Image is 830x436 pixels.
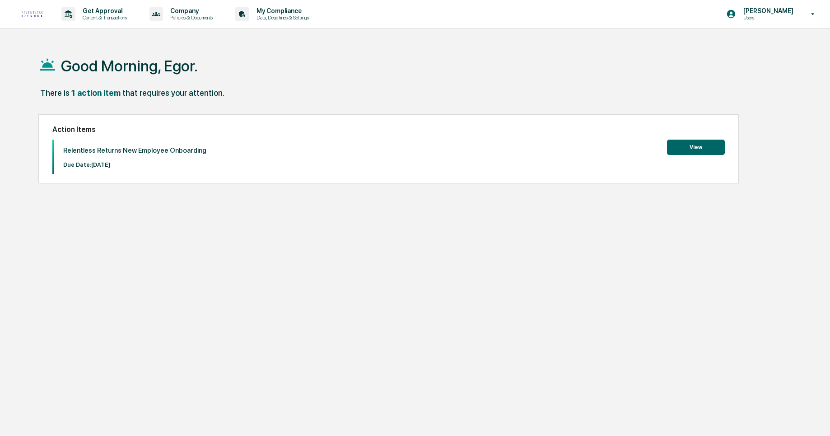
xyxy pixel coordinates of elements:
[75,14,131,21] p: Content & Transactions
[122,88,224,98] div: that requires your attention.
[40,88,70,98] div: There is
[736,14,798,21] p: Users
[249,14,313,21] p: Data, Deadlines & Settings
[71,88,121,98] div: 1 action item
[667,142,725,151] a: View
[63,146,206,155] p: Relentless Returns New Employee Onboarding
[22,11,43,17] img: logo
[63,161,206,168] p: Due Date: [DATE]
[52,125,725,134] h2: Action Items
[736,7,798,14] p: [PERSON_NAME]
[163,14,217,21] p: Policies & Documents
[75,7,131,14] p: Get Approval
[61,57,198,75] h1: Good Morning, Egor.
[163,7,217,14] p: Company
[249,7,313,14] p: My Compliance
[667,140,725,155] button: View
